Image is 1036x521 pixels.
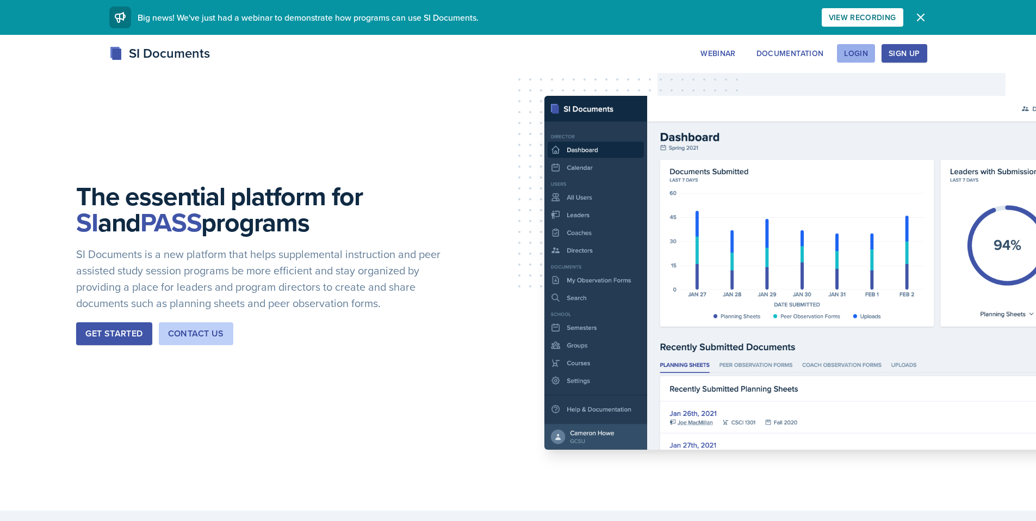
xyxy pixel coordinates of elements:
button: Get Started [76,322,152,345]
button: Webinar [693,44,742,63]
div: View Recording [829,13,896,22]
span: Big news! We've just had a webinar to demonstrate how programs can use SI Documents. [138,11,479,23]
div: Sign Up [889,49,920,58]
div: Documentation [756,49,824,58]
div: Get Started [85,327,142,340]
button: View Recording [822,8,903,27]
button: Documentation [749,44,831,63]
div: SI Documents [109,44,210,63]
div: Contact Us [168,327,224,340]
div: Login [844,49,868,58]
button: Sign Up [882,44,927,63]
button: Login [837,44,875,63]
button: Contact Us [159,322,233,345]
div: Webinar [700,49,735,58]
